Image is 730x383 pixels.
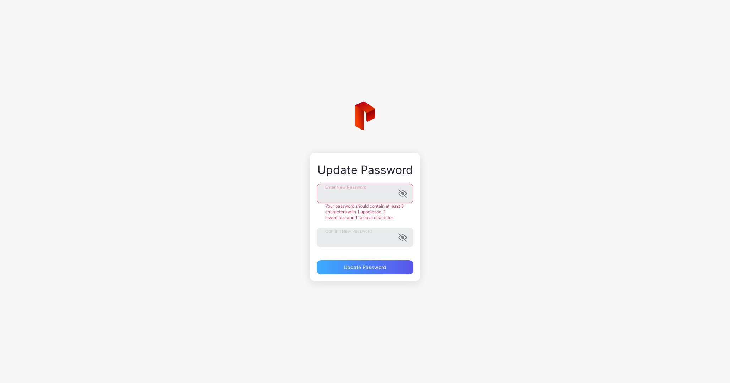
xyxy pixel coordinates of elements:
[398,189,407,198] button: Enter New Password
[398,233,407,242] button: Confirm New Password
[317,164,413,176] div: Update Password
[317,184,413,203] input: Enter New Password
[344,264,386,270] div: Update Password
[317,260,413,274] button: Update Password
[317,203,413,220] div: Your password should contain at least 8 characters with 1 uppercase, 1 lowercase and 1 special ch...
[317,228,413,247] input: Confirm New Password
